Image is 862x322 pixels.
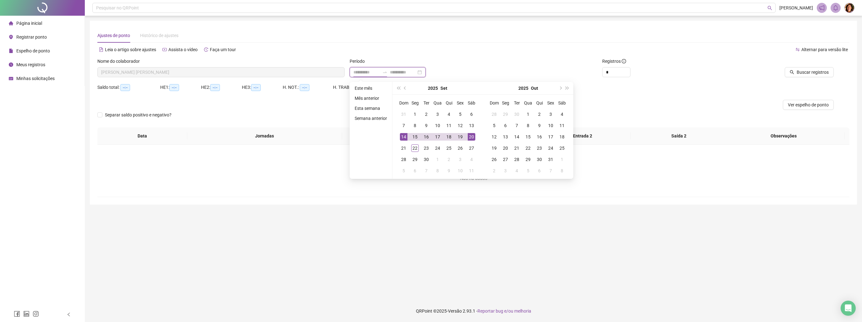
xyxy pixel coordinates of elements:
div: 10 [547,122,554,129]
div: 23 [536,144,543,152]
div: 25 [445,144,453,152]
td: 2025-10-01 [432,154,443,165]
span: Versão [448,309,462,314]
th: Sáb [466,97,477,109]
td: 2025-11-06 [534,165,545,176]
td: 2025-09-30 [511,109,522,120]
th: Observações [723,127,845,145]
th: Entrada 2 [535,127,631,145]
td: 2025-10-13 [500,131,511,142]
span: notification [819,5,825,11]
td: 2025-09-03 [432,109,443,120]
td: 2025-09-16 [421,131,432,142]
div: 11 [468,167,475,174]
div: 7 [423,167,430,174]
div: 26 [490,156,498,163]
button: month panel [440,82,447,94]
td: 2025-11-08 [556,165,568,176]
li: Este mês [352,84,390,92]
div: 13 [502,133,509,141]
div: 2 [423,110,430,118]
td: 2025-10-08 [522,120,534,131]
th: Dom [398,97,409,109]
div: 28 [400,156,407,163]
td: 2025-09-20 [466,131,477,142]
div: 11 [558,122,566,129]
footer: QRPoint © 2025 - 2.93.1 - [85,300,862,322]
th: Qui [443,97,455,109]
div: 3 [434,110,441,118]
td: 2025-11-05 [522,165,534,176]
span: environment [9,35,13,39]
td: 2025-09-08 [409,120,421,131]
div: 22 [411,144,419,152]
div: 28 [513,156,521,163]
li: Esta semana [352,105,390,112]
span: Leia o artigo sobre ajustes [105,47,156,52]
div: 31 [547,156,554,163]
button: year panel [518,82,528,94]
td: 2025-10-09 [443,165,455,176]
span: Alternar para versão lite [801,47,848,52]
th: Data [97,127,187,145]
td: 2025-09-13 [466,120,477,131]
td: 2025-09-18 [443,131,455,142]
td: 2025-10-07 [511,120,522,131]
span: MARTA HELGA FREIRE LOPES [101,67,341,77]
div: 14 [400,133,407,141]
span: swap [795,47,800,52]
div: 18 [558,133,566,141]
li: Semana anterior [352,115,390,122]
div: 31 [400,110,407,118]
div: HE 2: [201,84,242,91]
div: 10 [456,167,464,174]
td: 2025-10-03 [545,109,556,120]
td: 2025-09-15 [409,131,421,142]
div: 10 [434,122,441,129]
td: 2025-11-03 [500,165,511,176]
td: 2025-11-02 [488,165,500,176]
div: 1 [411,110,419,118]
td: 2025-09-10 [432,120,443,131]
span: --:-- [251,84,261,91]
div: 19 [456,133,464,141]
span: schedule [9,76,13,81]
div: 5 [400,167,407,174]
div: 14 [513,133,521,141]
td: 2025-09-01 [409,109,421,120]
td: 2025-10-12 [488,131,500,142]
div: 8 [524,122,532,129]
span: Meus registros [16,62,45,67]
td: 2025-11-01 [556,154,568,165]
td: 2025-10-03 [455,154,466,165]
div: 5 [490,122,498,129]
div: 1 [558,156,566,163]
div: 15 [524,133,532,141]
td: 2025-10-04 [556,109,568,120]
div: 6 [536,167,543,174]
div: 4 [558,110,566,118]
td: 2025-10-17 [545,131,556,142]
div: Não há dados [105,175,842,182]
th: Entrada 1 [342,127,438,145]
td: 2025-10-21 [511,142,522,154]
img: 76498 [845,3,854,13]
div: Saldo total: [97,84,160,91]
div: 18 [445,133,453,141]
span: [PERSON_NAME] [779,4,813,11]
span: Faça um tour [210,47,236,52]
span: search [790,70,794,74]
span: Registrar ponto [16,35,47,40]
th: Saída 2 [631,127,727,145]
td: 2025-09-12 [455,120,466,131]
th: Sex [455,97,466,109]
div: 4 [513,167,521,174]
td: 2025-10-16 [534,131,545,142]
div: 30 [423,156,430,163]
div: 2 [445,156,453,163]
div: 5 [524,167,532,174]
div: 16 [423,133,430,141]
td: 2025-09-24 [432,142,443,154]
td: 2025-09-11 [443,120,455,131]
div: 4 [468,156,475,163]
